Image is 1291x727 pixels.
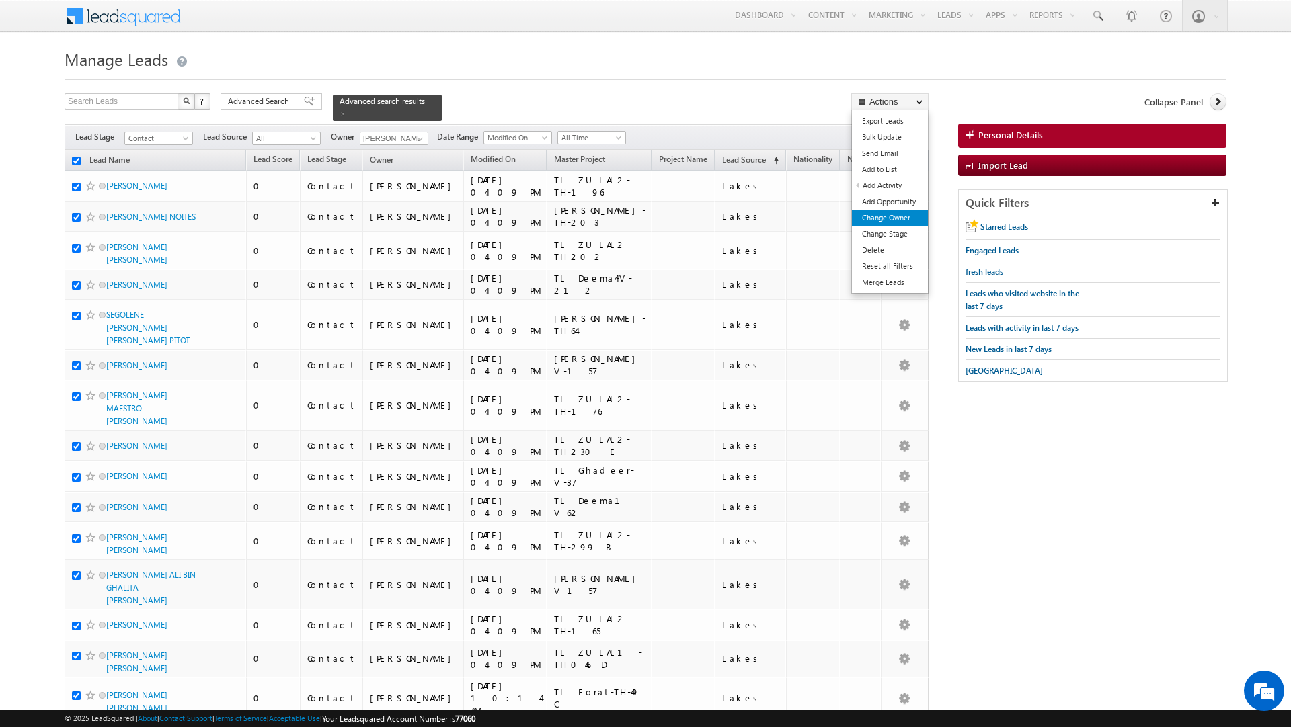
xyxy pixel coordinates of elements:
div: [PERSON_NAME] [370,535,458,547]
a: Bulk Update [852,129,928,145]
div: 0 [253,535,294,547]
div: Contact [307,399,356,411]
div: [PERSON_NAME] [370,245,458,257]
div: TL ZULAL2-TH-196 [554,174,645,198]
span: 77060 [455,714,475,724]
a: Add to List [852,161,928,177]
span: Modified On [484,132,548,144]
a: About [138,714,157,722]
a: Lead Score [247,152,299,169]
div: [DATE] 04:09 PM [471,613,541,637]
img: Search [183,97,190,104]
span: © 2025 LeadSquared | | | | | [65,712,475,725]
textarea: Type your message and hit 'Enter' [17,124,245,402]
div: 0 [253,652,294,665]
div: 0 [253,619,294,631]
div: Lakes [722,439,780,452]
span: Lead Source [203,131,252,143]
span: Owner [331,131,360,143]
span: Lead Stage [75,131,124,143]
div: Contact [307,692,356,704]
a: Delete [852,242,928,258]
div: [DATE] 04:09 PM [471,646,541,671]
div: [PERSON_NAME]-V-157 [554,572,645,597]
span: All [253,132,317,144]
div: 0 [253,318,294,331]
div: Lakes [722,535,780,547]
a: Reset all Filters [852,258,928,274]
div: [DATE] 04:09 PM [471,529,541,553]
a: All Time [557,131,626,144]
div: [PERSON_NAME]-V-157 [554,353,645,377]
span: Owner [370,155,393,165]
a: Master Project [547,152,612,169]
div: Lakes [722,579,780,591]
div: Lakes [722,399,780,411]
span: Import Lead [978,159,1028,171]
a: Terms of Service [214,714,267,722]
div: 0 [253,359,294,371]
div: Lakes [722,278,780,290]
div: Lakes [722,210,780,222]
a: Export Leads [852,113,928,129]
a: [PERSON_NAME] [106,471,167,481]
div: [DATE] 04:09 PM [471,239,541,263]
a: Lead Source (sorted ascending) [715,152,785,169]
a: [PERSON_NAME] [106,280,167,290]
span: Modified On [471,154,516,164]
div: 0 [253,210,294,222]
div: TL Deema1-V-62 [554,495,645,519]
a: Add Opportunity [852,194,928,210]
span: Your Leadsquared Account Number is [322,714,475,724]
a: Change Stage [852,226,928,242]
div: 0 [253,439,294,452]
a: Notes [840,152,875,169]
span: Personal Details [978,129,1043,141]
a: [PERSON_NAME] ALI BIN GHALITA [PERSON_NAME] [106,570,196,605]
div: [DATE] 04:09 PM [471,572,541,597]
div: Contact [307,245,356,257]
div: 0 [253,501,294,513]
div: [PERSON_NAME] [370,692,458,704]
button: ? [194,93,210,110]
span: Lead Source [722,155,766,165]
span: Starred Leads [980,222,1028,232]
div: Minimize live chat window [221,7,253,39]
div: 0 [253,579,294,591]
a: Personal Details [958,124,1226,148]
span: Master Project [554,154,605,164]
div: Contact [307,439,356,452]
a: Change Owner [852,210,928,226]
div: [DATE] 04:09 PM [471,204,541,228]
div: [DATE] 04:09 PM [471,353,541,377]
a: SEGOLENE [PERSON_NAME] [PERSON_NAME] PITOT [106,310,190,345]
div: [PERSON_NAME] [370,439,458,452]
span: Lead Stage [307,154,346,164]
div: TL ZULAL2-TH-176 [554,393,645,417]
div: Contact [307,501,356,513]
a: Merge Leads [852,274,928,290]
div: Contact [307,652,356,665]
div: Contact [307,278,356,290]
div: TL Ghadeer-V-37 [554,464,645,488]
em: Start Chat [183,414,244,432]
div: 0 [253,245,294,257]
div: [DATE] 04:09 PM [471,174,541,198]
span: Advanced search results [340,96,425,106]
div: TL ZULAL2-TH-230 E [554,433,645,458]
div: [DATE] 04:09 PM [471,312,541,337]
a: Contact Support [159,714,212,722]
span: ? [200,95,206,107]
div: Contact [307,180,356,192]
div: Contact [307,210,356,222]
a: Add Activity [853,177,928,194]
div: TL ZULAL2-TH-165 [554,613,645,637]
span: Advanced Search [228,95,293,108]
a: [PERSON_NAME] [106,360,167,370]
a: Nationality [787,152,839,169]
div: Quick Filters [959,190,1227,216]
a: [PERSON_NAME] [PERSON_NAME] [106,242,167,265]
span: (sorted ascending) [768,155,779,166]
a: [PERSON_NAME] [106,502,167,512]
a: [PERSON_NAME] NOITES [106,212,196,222]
